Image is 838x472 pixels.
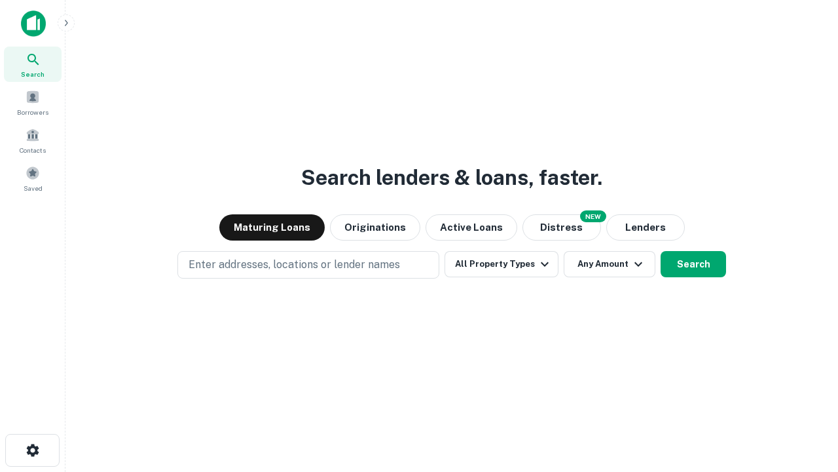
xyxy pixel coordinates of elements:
[177,251,439,279] button: Enter addresses, locations or lender names
[4,85,62,120] a: Borrowers
[564,251,655,277] button: Any Amount
[773,367,838,430] iframe: Chat Widget
[580,210,606,222] div: NEW
[4,161,62,196] a: Saved
[21,69,45,79] span: Search
[4,123,62,158] a: Contacts
[445,251,558,277] button: All Property Types
[189,257,400,273] p: Enter addresses, locations or lender names
[522,214,601,241] button: Search distressed loans with lien and other non-mortgage details.
[426,214,517,241] button: Active Loans
[21,10,46,37] img: capitalize-icon.png
[661,251,726,277] button: Search
[4,47,62,82] a: Search
[17,107,48,117] span: Borrowers
[24,183,43,193] span: Saved
[330,214,420,241] button: Originations
[301,162,602,193] h3: Search lenders & loans, faster.
[20,145,46,155] span: Contacts
[606,214,685,241] button: Lenders
[219,214,325,241] button: Maturing Loans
